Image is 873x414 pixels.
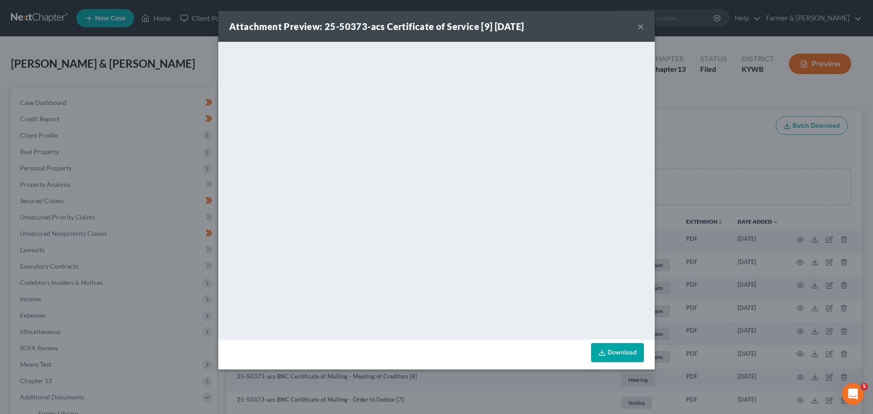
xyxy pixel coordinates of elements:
strong: Attachment Preview: 25-50373-acs Certificate of Service [9] [DATE] [229,21,524,32]
iframe: <object ng-attr-data='[URL][DOMAIN_NAME]' type='application/pdf' width='100%' height='650px'></ob... [218,42,655,337]
span: 5 [861,383,868,390]
a: Download [591,343,644,362]
button: × [637,21,644,32]
iframe: Intercom live chat [842,383,864,405]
